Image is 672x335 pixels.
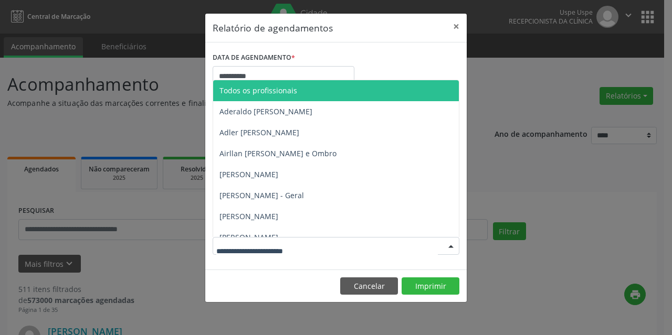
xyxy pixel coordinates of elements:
span: Airllan [PERSON_NAME] e Ombro [219,148,337,158]
span: Todos os profissionais [219,85,297,95]
button: Close [446,14,467,39]
span: Aderaldo [PERSON_NAME] [219,106,312,116]
span: [PERSON_NAME] [219,211,278,221]
span: [PERSON_NAME] [219,232,278,242]
span: [PERSON_NAME] [219,169,278,179]
span: [PERSON_NAME] - Geral [219,190,304,200]
button: Cancelar [340,277,398,295]
label: DATA DE AGENDAMENTO [213,50,295,66]
h5: Relatório de agendamentos [213,21,333,35]
span: Adler [PERSON_NAME] [219,127,299,137]
button: Imprimir [402,277,459,295]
